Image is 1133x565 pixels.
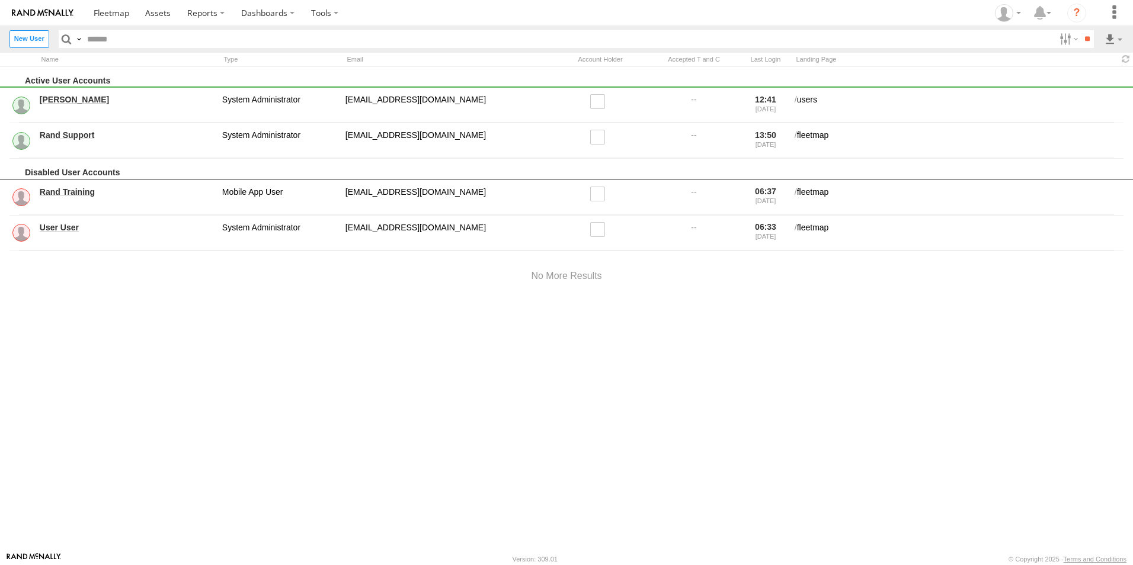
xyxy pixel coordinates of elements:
[344,92,551,118] div: service@odysseygroupllc.com
[40,94,214,105] a: [PERSON_NAME]
[1064,556,1126,563] a: Terms and Conditions
[220,92,339,118] div: System Administrator
[590,222,611,237] label: Read only
[1067,4,1086,23] i: ?
[793,220,1124,246] div: fleetmap
[74,30,84,47] label: Search Query
[590,130,611,145] label: Read only
[649,54,738,65] div: Has user accepted Terms and Conditions
[793,185,1124,210] div: fleetmap
[556,54,645,65] div: Account Holder
[590,187,611,201] label: Read only
[793,92,1124,118] div: users
[344,128,551,153] div: odyssey@rand.com
[344,185,551,210] div: randtraining@rand.com
[991,4,1025,22] div: Ed Pruneda
[1119,54,1133,65] span: Refresh
[40,130,214,140] a: Rand Support
[743,220,788,246] div: 06:33 [DATE]
[1009,556,1126,563] div: © Copyright 2025 -
[590,94,611,109] label: Read only
[344,54,551,65] div: Email
[513,556,558,563] div: Version: 309.01
[743,185,788,210] div: 06:37 [DATE]
[220,54,339,65] div: Type
[1103,30,1124,47] label: Export results as...
[7,553,61,565] a: Visit our Website
[793,128,1124,153] div: fleetmap
[220,185,339,210] div: Mobile App User
[40,222,214,233] a: User User
[743,54,788,65] div: Last Login
[12,9,73,17] img: rand-logo.svg
[40,187,214,197] a: Rand Training
[743,92,788,118] div: 12:41 [DATE]
[793,54,1114,65] div: Landing Page
[220,220,339,246] div: System Administrator
[220,128,339,153] div: System Administrator
[344,220,551,246] div: fortraining@train.com
[743,128,788,153] div: 13:50 [DATE]
[38,54,216,65] div: Name
[1055,30,1080,47] label: Search Filter Options
[9,30,49,47] label: Create New User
